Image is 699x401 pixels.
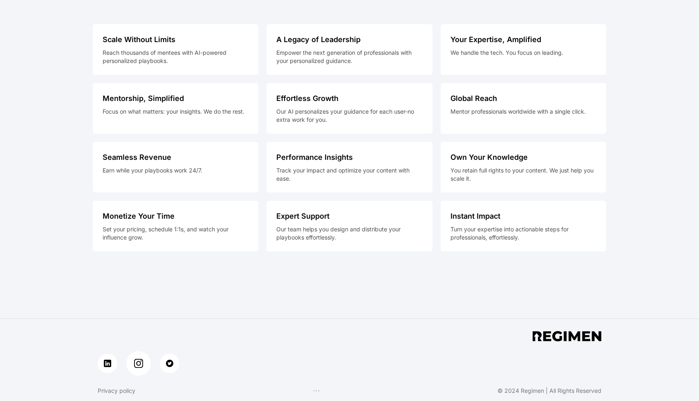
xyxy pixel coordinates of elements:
[276,49,422,65] div: Empower the next generation of professionals with your personalized guidance.
[276,34,422,49] div: A Legacy of Leadership
[450,93,596,108] div: Global Reach
[450,225,596,242] div: Turn your expertise into actionable steps for professionals, effortlessly.
[126,351,151,376] a: instagram
[134,359,143,368] img: instagram button
[103,49,249,65] div: Reach thousands of mentees with AI-powered personalized playbooks.
[276,152,422,166] div: Performance Insights
[497,387,601,395] div: © 2024 Regimen | All Rights Reserved
[98,387,135,395] a: Privacy policy
[276,166,422,183] div: Track your impact and optimize your content with ease.
[450,49,596,57] div: We handle the tech. You focus on leading.
[98,354,117,373] a: linkedin
[533,331,601,341] img: app footer logo
[276,93,422,108] div: Effortless Growth
[276,225,422,242] div: Our team helps you design and distribute your playbooks effortlessly.
[103,211,249,225] div: Monetize Your Time
[160,354,179,373] a: twitter
[103,93,249,108] div: Mentorship, Simplified
[450,211,596,225] div: Instant Impact
[276,108,422,124] div: Our AI personalizes your guidance for each user-no extra work for you.
[103,166,249,175] div: Earn while your playbooks work 24/7.
[450,34,596,49] div: Your Expertise, Amplified
[450,152,596,166] div: Own Your Knowledge
[450,108,596,116] div: Mentor professionals worldwide with a single click.
[103,108,249,116] div: Focus on what matters: your insights. We do the rest.
[103,225,249,242] div: Set your pricing, schedule 1:1s, and watch your influence grow.
[166,360,173,367] img: twitter button
[103,152,249,166] div: Seamless Revenue
[103,34,249,49] div: Scale Without Limits
[450,166,596,183] div: You retain full rights to your content. We just help you scale it.
[104,360,111,367] img: linkedin button
[276,211,422,225] div: Expert Support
